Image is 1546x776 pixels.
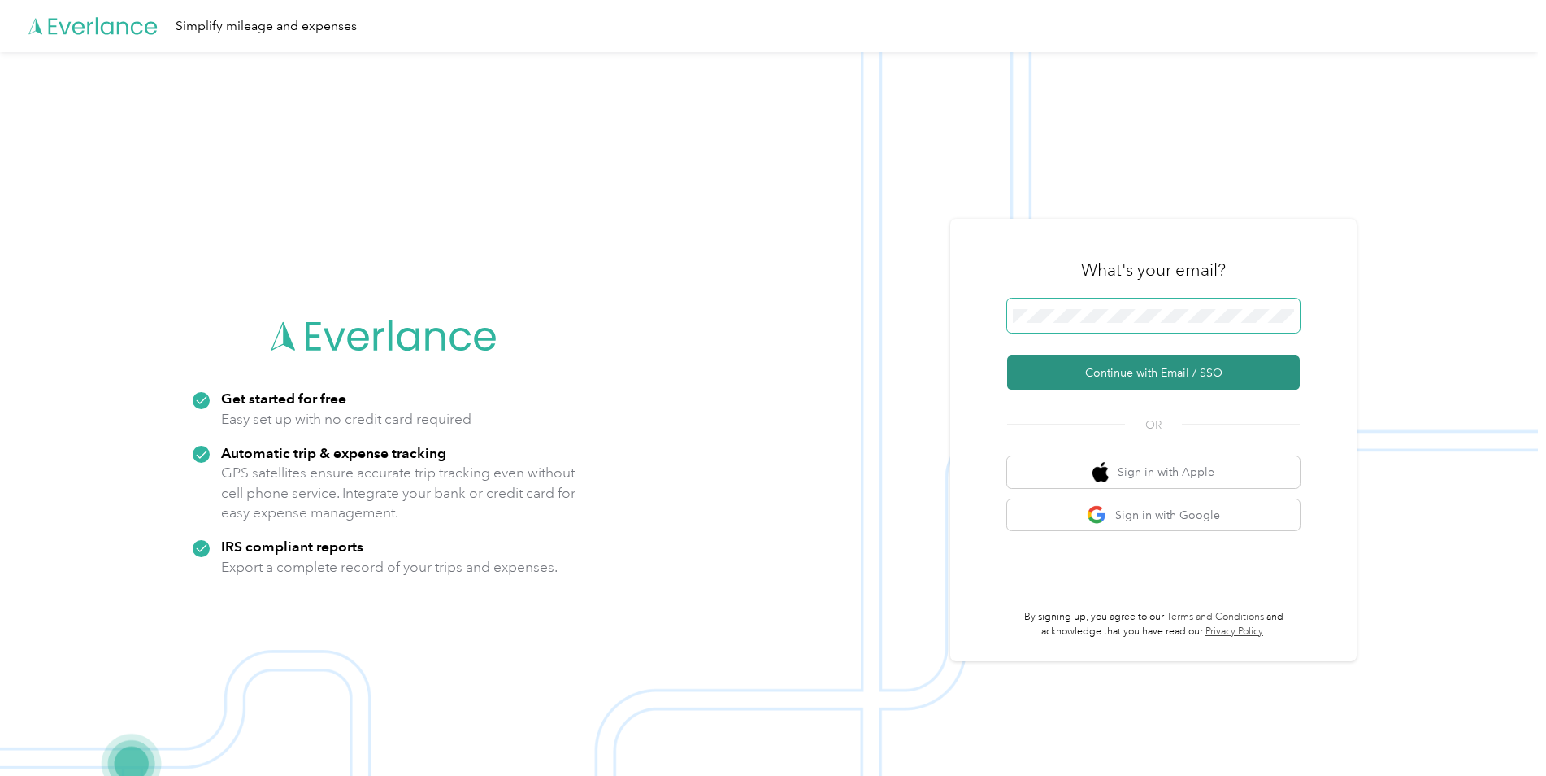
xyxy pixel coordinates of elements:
[221,444,446,461] strong: Automatic trip & expense tracking
[1125,416,1182,434] span: OR
[1092,462,1109,482] img: apple logo
[1205,626,1263,638] a: Privacy Policy
[1007,355,1300,390] button: Continue with Email / SSO
[1081,259,1226,281] h3: What's your email?
[221,463,576,523] p: GPS satellites ensure accurate trip tracking even without cell phone service. Integrate your bank...
[1007,499,1300,531] button: google logoSign in with Google
[1166,611,1264,623] a: Terms and Conditions
[1007,610,1300,639] p: By signing up, you agree to our and acknowledge that you have read our .
[221,538,363,555] strong: IRS compliant reports
[1007,456,1300,488] button: apple logoSign in with Apple
[221,557,558,578] p: Export a complete record of your trips and expenses.
[221,390,346,407] strong: Get started for free
[221,409,471,429] p: Easy set up with no credit card required
[1087,505,1107,525] img: google logo
[176,16,357,37] div: Simplify mileage and expenses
